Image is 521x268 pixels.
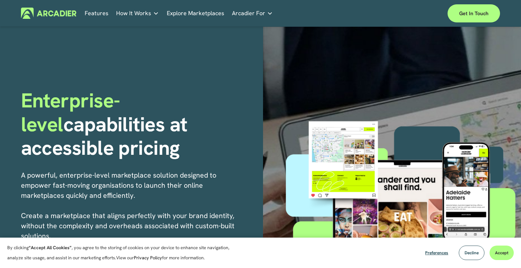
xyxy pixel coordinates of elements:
[29,244,72,251] strong: “Accept All Cookies”
[425,250,448,256] span: Preferences
[465,250,479,256] span: Decline
[495,250,508,256] span: Accept
[116,8,159,19] a: folder dropdown
[116,8,151,18] span: How It Works
[21,170,238,261] p: A powerful, enterprise-level marketplace solution designed to empower fast-moving organisations t...
[420,246,454,260] button: Preferences
[134,255,162,261] a: Privacy Policy
[167,8,224,19] a: Explore Marketplaces
[232,8,265,18] span: Arcadier For
[21,111,192,161] strong: capabilities at accessible pricing
[7,243,242,263] p: By clicking , you agree to the storing of cookies on your device to enhance site navigation, anal...
[459,246,484,260] button: Decline
[448,4,500,22] a: Get in touch
[490,246,514,260] button: Accept
[232,8,273,19] a: folder dropdown
[21,87,120,137] span: Enterprise-level
[21,8,76,19] img: Arcadier
[85,8,109,19] a: Features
